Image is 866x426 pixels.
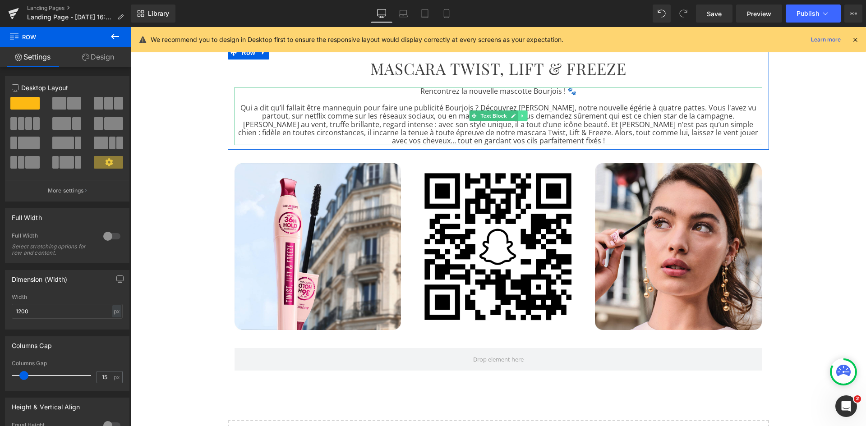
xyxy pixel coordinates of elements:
[148,9,169,18] span: Library
[786,5,841,23] button: Publish
[12,360,123,366] div: Columns Gap
[151,35,563,45] p: We recommend you to design in Desktop first to ensure the responsive layout would display correct...
[797,10,819,17] span: Publish
[12,232,94,242] div: Full Width
[12,294,123,300] div: Width
[5,180,129,201] button: More settings
[104,60,632,68] p: Rencontrez la nouvelle mascotte Bourjois ! 🐾
[12,398,80,411] div: Height & Vertical Align
[747,9,771,18] span: Preview
[9,27,99,47] span: Row
[736,5,782,23] a: Preview
[371,5,392,23] a: Desktop
[109,19,127,32] span: Row
[127,19,139,32] a: Expand / Collapse
[854,395,861,403] span: 2
[27,14,114,21] span: Landing Page - [DATE] 16:45:58
[653,5,671,23] button: Undo
[707,9,722,18] span: Save
[48,187,84,195] p: More settings
[65,47,131,67] a: Design
[348,83,378,94] span: Text Block
[12,270,67,283] div: Dimension (Width)
[674,5,692,23] button: Redo
[12,304,123,319] input: auto
[414,5,436,23] a: Tablet
[12,243,93,256] div: Select stretching options for row and content.
[844,5,862,23] button: More
[104,136,271,303] img: mascara volume longue tenue Twist, Lift & Freeze
[465,136,631,303] img: femme se mettant du mascara volume Twist, Lift & Freeze
[112,305,121,317] div: px
[12,83,123,92] p: Desktop Layout
[807,34,844,45] a: Learn more
[104,77,632,118] p: Qui a dit qu’il fallait être mannequin pour faire une publicité Bourjois ? Découvrez [PERSON_NAME...
[387,83,397,94] a: Expand / Collapse
[104,32,632,50] h1: MASCARA TWIST, LIFT & FREEZE
[12,337,52,349] div: Columns Gap
[114,374,121,380] span: px
[27,5,131,12] a: Landing Pages
[131,5,175,23] a: New Library
[284,136,451,303] img: snapchat
[12,209,42,221] div: Full Width
[835,395,857,417] iframe: Intercom live chat
[436,5,457,23] a: Mobile
[392,5,414,23] a: Laptop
